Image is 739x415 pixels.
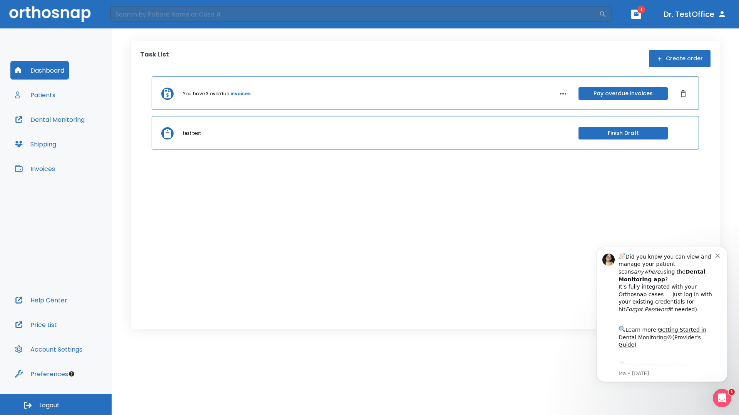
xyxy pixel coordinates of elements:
[10,135,61,153] button: Shipping
[637,6,645,13] span: 1
[33,125,130,164] div: Download the app: | ​ Let us know if you need help getting started!
[33,135,130,142] p: Message from Ma, sent 3w ago
[677,88,689,100] button: Dismiss
[130,17,137,23] button: Dismiss notification
[10,110,89,129] button: Dental Monitoring
[33,127,102,141] a: App Store
[578,127,668,139] button: Finish Draft
[140,50,169,67] p: Task List
[183,90,229,97] p: You have 3 overdue
[10,365,73,383] button: Preferences
[10,61,69,80] button: Dashboard
[660,7,730,21] button: Dr. TestOffice
[39,401,60,410] span: Logout
[68,370,75,377] div: Tooltip anchor
[10,159,60,178] button: Invoices
[10,340,87,359] button: Account Settings
[231,90,251,97] a: invoices
[649,50,711,67] button: Create order
[729,389,735,395] span: 1
[713,389,731,407] iframe: Intercom live chat
[585,235,739,394] iframe: Intercom notifications message
[10,291,72,309] button: Help Center
[10,315,62,334] button: Price List
[183,130,201,137] p: test test
[9,6,91,22] img: Orthosnap
[10,86,60,104] button: Patients
[578,87,668,100] button: Pay overdue invoices
[110,7,599,22] input: Search by Patient Name or Case #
